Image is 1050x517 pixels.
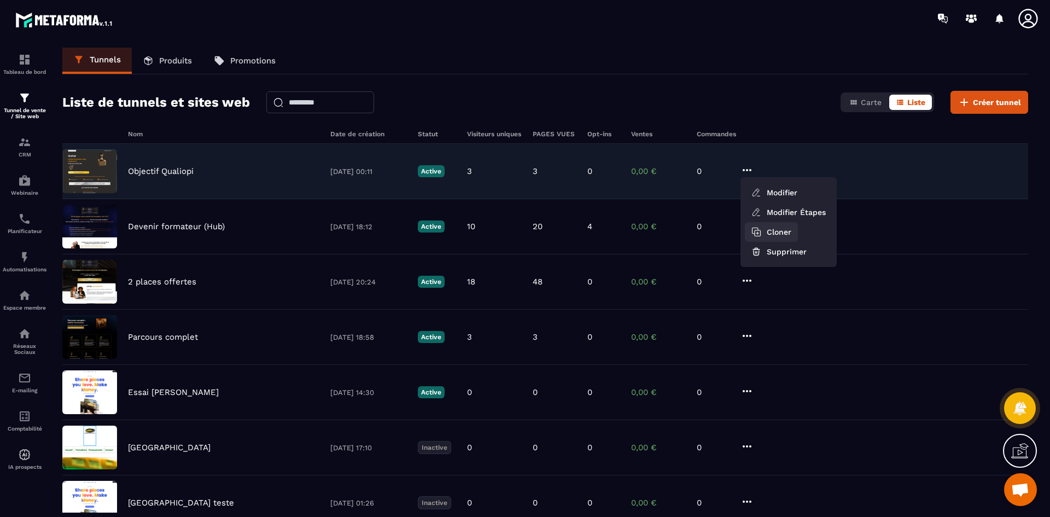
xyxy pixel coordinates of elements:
[132,48,203,74] a: Produits
[3,363,46,402] a: emailemailE-mailing
[587,130,620,138] h6: Opt-ins
[950,91,1028,114] button: Créer tunnel
[3,343,46,355] p: Réseaux Sociaux
[330,130,407,138] h6: Date de création
[861,98,882,107] span: Carte
[128,498,234,508] p: [GEOGRAPHIC_DATA] teste
[18,327,31,340] img: social-network
[18,212,31,225] img: scheduler
[330,499,407,507] p: [DATE] 01:26
[745,202,832,222] a: Modifier Étapes
[3,204,46,242] a: schedulerschedulerPlanificateur
[697,498,730,508] p: 0
[128,443,211,452] p: [GEOGRAPHIC_DATA]
[467,166,472,176] p: 3
[15,10,114,30] img: logo
[18,251,31,264] img: automations
[18,53,31,66] img: formation
[128,332,198,342] p: Parcours complet
[3,319,46,363] a: social-networksocial-networkRéseaux Sociaux
[467,130,522,138] h6: Visiteurs uniques
[159,56,192,66] p: Produits
[3,266,46,272] p: Automatisations
[18,289,31,302] img: automations
[587,498,592,508] p: 0
[62,426,117,469] img: image
[3,242,46,281] a: automationsautomationsAutomatisations
[697,166,730,176] p: 0
[128,387,219,397] p: Essai [PERSON_NAME]
[467,498,472,508] p: 0
[3,69,46,75] p: Tableau de bord
[230,56,276,66] p: Promotions
[90,55,121,65] p: Tunnels
[3,83,46,127] a: formationformationTunnel de vente / Site web
[697,332,730,342] p: 0
[533,498,538,508] p: 0
[587,166,592,176] p: 0
[418,130,456,138] h6: Statut
[1004,473,1037,506] a: Ouvrir le chat
[631,332,686,342] p: 0,00 €
[18,174,31,187] img: automations
[3,281,46,319] a: automationsautomationsEspace membre
[18,371,31,385] img: email
[631,130,686,138] h6: Ventes
[631,387,686,397] p: 0,00 €
[533,387,538,397] p: 0
[533,166,538,176] p: 3
[62,370,117,414] img: image
[18,448,31,461] img: automations
[467,387,472,397] p: 0
[745,222,798,242] button: Cloner
[587,277,592,287] p: 0
[62,260,117,304] img: image
[745,183,832,202] button: Modifier
[18,136,31,149] img: formation
[587,332,592,342] p: 0
[128,166,194,176] p: Objectif Qualiopi
[631,222,686,231] p: 0,00 €
[330,333,407,341] p: [DATE] 18:58
[418,220,445,233] p: Active
[697,277,730,287] p: 0
[697,130,736,138] h6: Commandes
[631,166,686,176] p: 0,00 €
[587,222,592,231] p: 4
[418,331,445,343] p: Active
[330,223,407,231] p: [DATE] 18:12
[533,443,538,452] p: 0
[631,443,686,452] p: 0,00 €
[418,441,451,454] p: Inactive
[418,496,451,509] p: Inactive
[697,387,730,397] p: 0
[533,222,542,231] p: 20
[418,276,445,288] p: Active
[745,242,832,262] button: Supprimer
[3,387,46,393] p: E-mailing
[631,498,686,508] p: 0,00 €
[697,443,730,452] p: 0
[973,97,1021,108] span: Créer tunnel
[18,91,31,104] img: formation
[3,464,46,470] p: IA prospects
[128,130,319,138] h6: Nom
[843,95,888,110] button: Carte
[128,222,225,231] p: Devenir formateur (Hub)
[631,277,686,287] p: 0,00 €
[330,278,407,286] p: [DATE] 20:24
[533,277,542,287] p: 48
[62,91,250,113] h2: Liste de tunnels et sites web
[330,167,407,176] p: [DATE] 00:11
[3,127,46,166] a: formationformationCRM
[889,95,932,110] button: Liste
[128,277,196,287] p: 2 places offertes
[587,443,592,452] p: 0
[907,98,925,107] span: Liste
[3,305,46,311] p: Espace membre
[3,426,46,432] p: Comptabilité
[3,166,46,204] a: automationsautomationsWebinaire
[467,222,475,231] p: 10
[203,48,287,74] a: Promotions
[3,190,46,196] p: Webinaire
